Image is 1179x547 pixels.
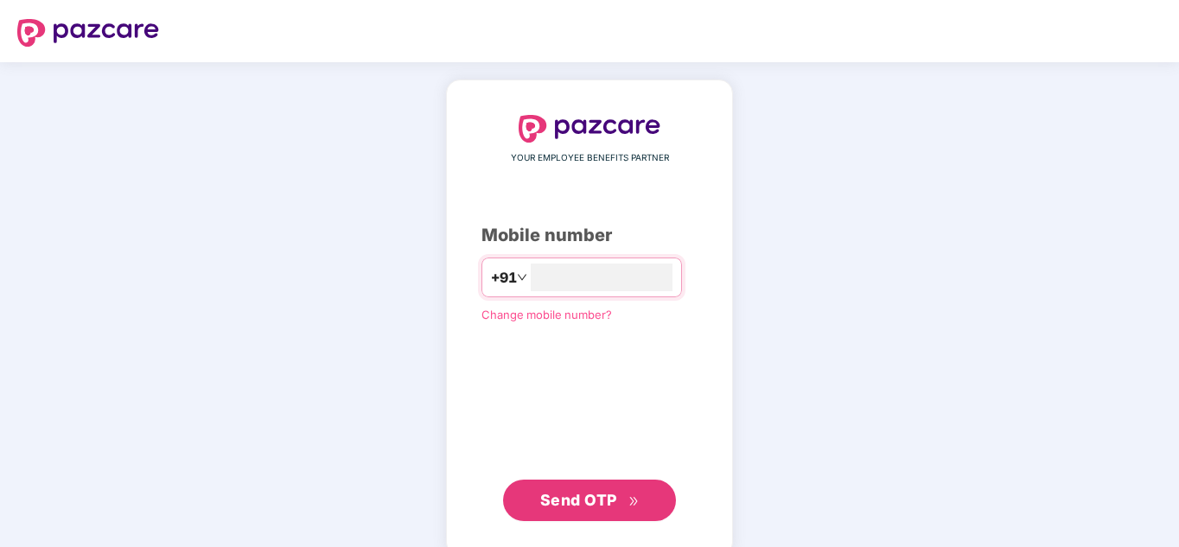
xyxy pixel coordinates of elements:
span: Send OTP [540,491,617,509]
span: YOUR EMPLOYEE BENEFITS PARTNER [511,151,669,165]
span: double-right [628,496,640,507]
button: Send OTPdouble-right [503,480,676,521]
img: logo [519,115,660,143]
span: +91 [491,267,517,289]
span: down [517,272,527,283]
div: Mobile number [481,222,698,249]
a: Change mobile number? [481,308,612,321]
img: logo [17,19,159,47]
